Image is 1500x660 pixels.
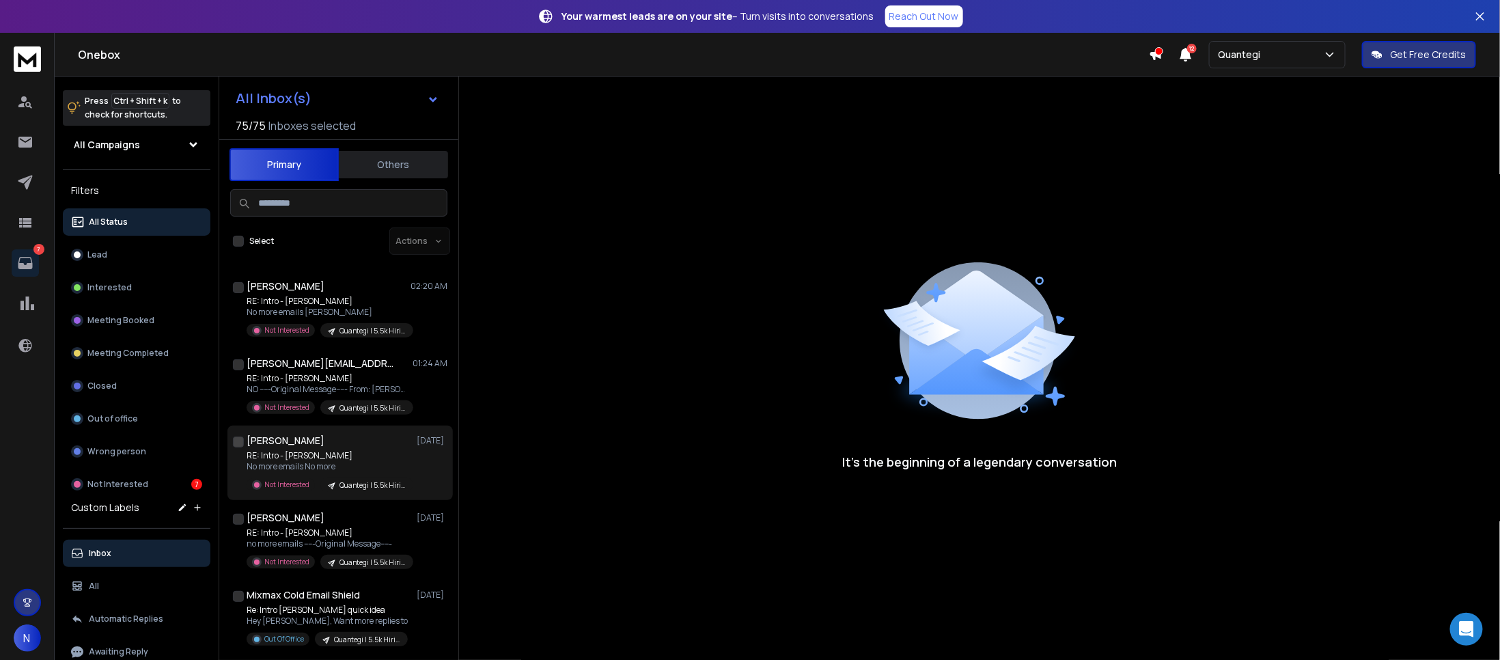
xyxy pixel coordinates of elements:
[12,249,39,277] a: 7
[264,480,309,490] p: Not Interested
[63,131,210,159] button: All Campaigns
[247,373,411,384] p: RE: Intro - [PERSON_NAME]
[89,581,99,592] p: All
[63,605,210,633] button: Automatic Replies
[236,92,311,105] h1: All Inbox(s)
[264,557,309,567] p: Not Interested
[63,241,210,269] button: Lead
[247,357,397,370] h1: [PERSON_NAME][EMAIL_ADDRESS][DOMAIN_NAME]
[89,217,128,228] p: All Status
[71,501,139,514] h3: Custom Labels
[14,46,41,72] img: logo
[417,590,447,601] p: [DATE]
[247,461,411,472] p: No more emails No more
[247,450,411,461] p: RE: Intro - [PERSON_NAME]
[247,384,411,395] p: NO -----Original Message----- From: [PERSON_NAME]
[236,118,266,134] span: 75 / 75
[74,138,140,152] h1: All Campaigns
[334,635,400,645] p: Quantegi | 5.5k Hiring in finance - General
[842,452,1117,471] p: It’s the beginning of a legendary conversation
[247,538,411,549] p: no more emails -----Original Message-----
[78,46,1149,63] h1: Onebox
[63,372,210,400] button: Closed
[247,605,408,616] p: Re: Intro [PERSON_NAME] quick idea
[63,540,210,567] button: Inbox
[247,511,324,525] h1: [PERSON_NAME]
[339,480,405,491] p: Quantegi | 5.5k Hiring in finance - General
[63,340,210,367] button: Meeting Completed
[63,438,210,465] button: Wrong person
[87,315,154,326] p: Meeting Booked
[247,279,324,293] h1: [PERSON_NAME]
[562,10,874,23] p: – Turn visits into conversations
[247,307,411,318] p: No more emails [PERSON_NAME]
[264,325,309,335] p: Not Interested
[339,326,405,336] p: Quantegi | 5.5k Hiring in finance - General
[87,249,107,260] p: Lead
[87,446,146,457] p: Wrong person
[1391,48,1467,61] p: Get Free Credits
[89,548,111,559] p: Inbox
[562,10,733,23] strong: Your warmest leads are on your site
[411,281,447,292] p: 02:20 AM
[89,646,148,657] p: Awaiting Reply
[87,479,148,490] p: Not Interested
[87,348,169,359] p: Meeting Completed
[339,403,405,413] p: Quantegi | 5.5k Hiring in finance - General
[85,94,181,122] p: Press to check for shortcuts.
[247,296,411,307] p: RE: Intro - [PERSON_NAME]
[413,358,447,369] p: 01:24 AM
[14,624,41,652] button: N
[1187,44,1197,53] span: 12
[1450,613,1483,646] div: Open Intercom Messenger
[89,614,163,624] p: Automatic Replies
[264,402,309,413] p: Not Interested
[264,634,304,644] p: Out Of Office
[63,405,210,432] button: Out of office
[63,471,210,498] button: Not Interested7
[885,5,963,27] a: Reach Out Now
[247,434,324,448] h1: [PERSON_NAME]
[230,148,339,181] button: Primary
[63,573,210,600] button: All
[339,150,448,180] button: Others
[63,307,210,334] button: Meeting Booked
[268,118,356,134] h3: Inboxes selected
[247,588,360,602] h1: Mixmax Cold Email Shield
[63,274,210,301] button: Interested
[191,479,202,490] div: 7
[417,435,447,446] p: [DATE]
[87,413,138,424] p: Out of office
[111,93,169,109] span: Ctrl + Shift + k
[249,236,274,247] label: Select
[1218,48,1266,61] p: Quantegi
[339,558,405,568] p: Quantegi | 5.5k Hiring in finance - General
[889,10,959,23] p: Reach Out Now
[33,244,44,255] p: 7
[247,527,411,538] p: RE: Intro - [PERSON_NAME]
[87,282,132,293] p: Interested
[417,512,447,523] p: [DATE]
[63,181,210,200] h3: Filters
[87,381,117,391] p: Closed
[247,616,408,627] p: Hey [PERSON_NAME], Want more replies to
[63,208,210,236] button: All Status
[225,85,450,112] button: All Inbox(s)
[1362,41,1476,68] button: Get Free Credits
